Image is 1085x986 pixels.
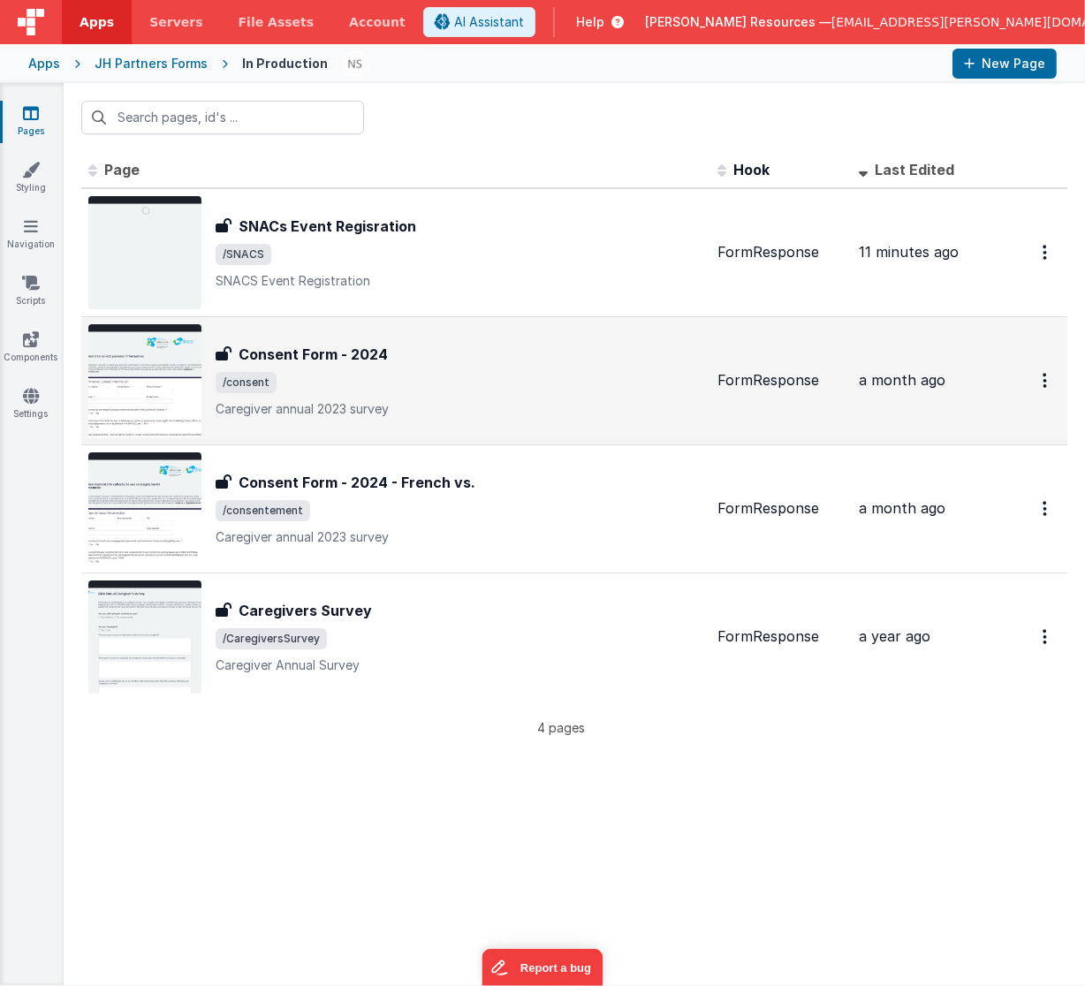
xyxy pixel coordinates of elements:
h3: Caregivers Survey [239,600,372,621]
input: Search pages, id's ... [81,101,364,134]
div: In Production [242,55,328,72]
span: /CaregiversSurvey [216,628,327,649]
button: Options [1032,362,1060,398]
div: Apps [28,55,60,72]
h3: Consent Form - 2024 [239,344,388,365]
span: Help [576,13,604,31]
span: a month ago [859,371,945,389]
div: FormResponse [717,626,845,647]
span: Apps [80,13,114,31]
div: JH Partners Forms [95,55,208,72]
p: Caregiver annual 2023 survey [216,400,703,418]
button: New Page [952,49,1057,79]
span: Servers [149,13,202,31]
p: Caregiver Annual Survey [216,656,703,674]
span: /SNACS [216,244,271,265]
span: [PERSON_NAME] Resources — [645,13,831,31]
button: Options [1032,490,1060,527]
span: a year ago [859,627,930,645]
button: AI Assistant [423,7,535,37]
span: /consent [216,372,277,393]
span: /consentement [216,500,310,521]
span: Last Edited [875,161,954,178]
span: 11 minutes ago [859,243,959,261]
span: AI Assistant [454,13,524,31]
div: FormResponse [717,370,845,391]
p: 4 pages [81,718,1041,737]
button: Options [1032,618,1060,655]
h3: SNACs Event Regisration [239,216,416,237]
p: Caregiver annual 2023 survey [216,528,703,546]
button: Options [1032,234,1060,270]
img: 9faf6a77355ab8871252342ae372224e [343,51,368,76]
p: SNACS Event Registration [216,272,703,290]
div: FormResponse [717,242,845,262]
span: Hook [733,161,770,178]
span: Page [104,161,140,178]
span: File Assets [239,13,315,31]
h3: Consent Form - 2024 - French vs. [239,472,475,493]
div: FormResponse [717,498,845,519]
iframe: Marker.io feedback button [482,949,603,986]
span: a month ago [859,499,945,517]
